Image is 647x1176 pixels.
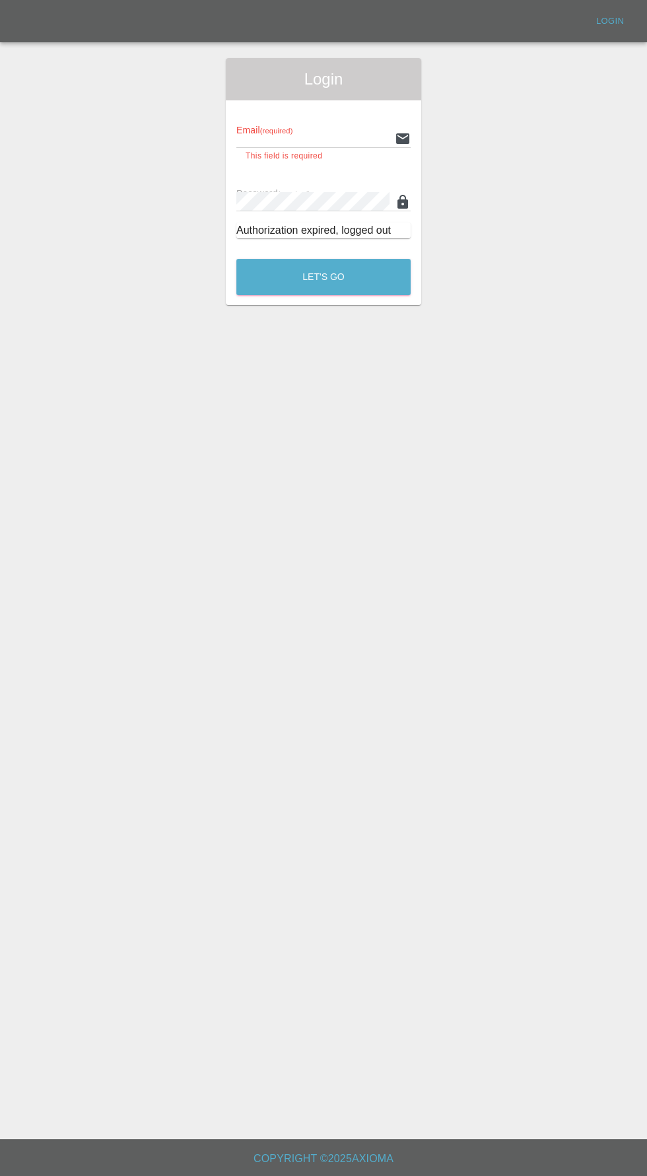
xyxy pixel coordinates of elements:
[236,125,292,135] span: Email
[236,188,310,199] span: Password
[278,190,311,198] small: (required)
[589,11,631,32] a: Login
[236,69,411,90] span: Login
[11,1150,636,1168] h6: Copyright © 2025 Axioma
[236,223,411,238] div: Authorization expired, logged out
[260,127,293,135] small: (required)
[236,259,411,295] button: Let's Go
[246,150,401,163] p: This field is required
